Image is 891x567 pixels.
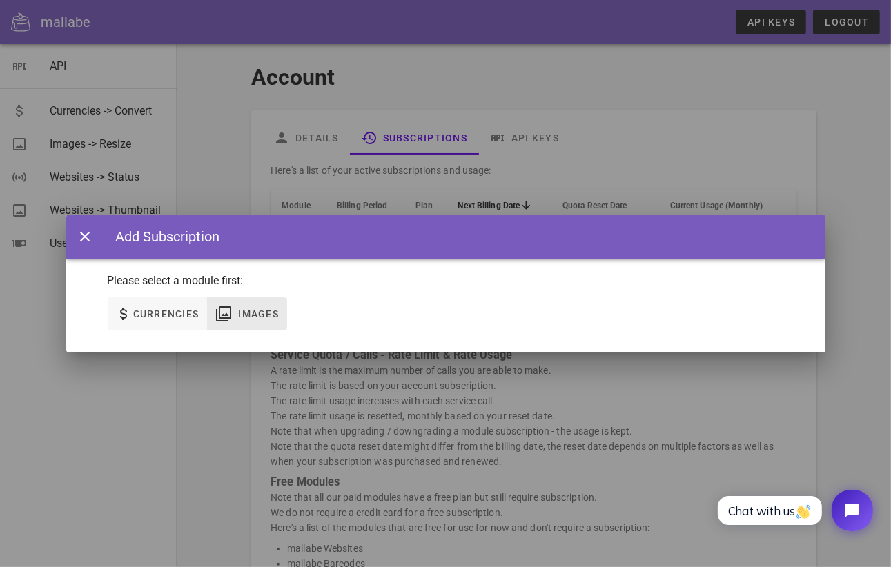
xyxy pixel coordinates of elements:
p: Please select a module first: [108,272,784,289]
span: Currencies [133,308,199,319]
button: Currencies [108,297,208,330]
button: Images [207,297,287,330]
span: Images [237,308,279,319]
iframe: Tidio Chat [703,478,885,543]
div: Add Subscription [102,226,220,247]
